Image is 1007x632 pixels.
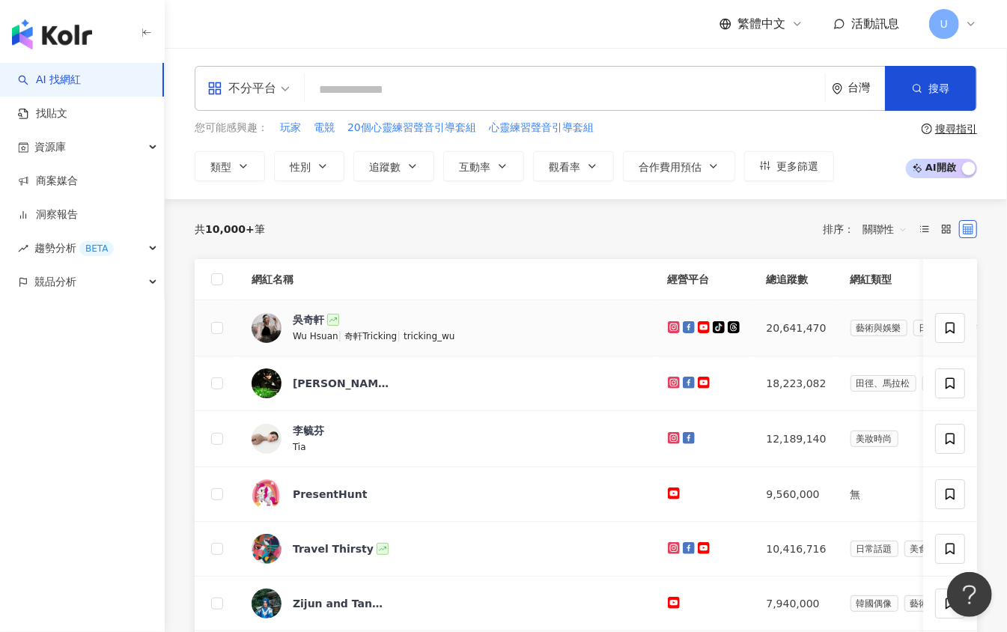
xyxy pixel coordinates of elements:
span: appstore [207,81,222,96]
span: 電競 [314,121,335,136]
span: 資源庫 [34,130,66,164]
span: tricking_wu [404,331,455,341]
span: 玩家 [280,121,301,136]
button: 玩家 [279,120,302,136]
div: [PERSON_NAME] [PERSON_NAME] [293,376,390,391]
img: KOL Avatar [252,424,282,454]
a: KOL AvatarTravel Thirsty [252,534,644,564]
a: KOL AvatarPresentHunt [252,479,644,509]
a: KOL Avatar李毓芬Tia [252,423,644,455]
button: 搜尋 [885,66,976,111]
iframe: Help Scout Beacon - Open [947,572,992,617]
span: | [338,329,345,341]
img: KOL Avatar [252,589,282,619]
span: 合作費用預估 [639,161,702,173]
td: 10,416,716 [755,522,839,577]
td: 7,940,000 [755,577,839,631]
span: 追蹤數 [369,161,401,173]
a: KOL Avatar[PERSON_NAME] [PERSON_NAME] [252,368,644,398]
button: 20個心靈練習聲音引導套組 [347,120,477,136]
img: KOL Avatar [252,368,282,398]
span: 藝術與娛樂 [851,320,907,336]
span: 活動訊息 [851,16,899,31]
span: 互動率 [459,161,490,173]
span: 競品分析 [34,265,76,299]
span: 趨勢分析 [34,231,114,265]
button: 電競 [313,120,335,136]
img: KOL Avatar [252,479,282,509]
div: PresentHunt [293,487,368,502]
span: 美食 [904,541,934,557]
div: 李毓芬 [293,423,324,438]
span: Wu Hsuan [293,331,338,341]
button: 觀看率 [533,151,614,181]
th: 總追蹤數 [755,259,839,300]
div: Travel Thirsty [293,541,374,556]
a: KOL AvatarZijun and Tang San [252,589,644,619]
div: Zijun and Tang San [293,596,390,611]
td: 18,223,082 [755,356,839,411]
span: 您可能感興趣： [195,121,268,136]
span: 日常話題 [913,320,961,336]
button: 性別 [274,151,344,181]
span: | [397,329,404,341]
span: 藝術與娛樂 [904,595,961,612]
span: 搜尋 [928,82,949,94]
div: 不分平台 [207,76,276,100]
span: 繁體中文 [737,16,785,32]
td: 12,189,140 [755,411,839,467]
img: logo [12,19,92,49]
a: 找貼文 [18,106,67,121]
span: 奇軒Tricking [344,331,397,341]
span: rise [18,243,28,254]
span: 美妝時尚 [851,431,898,447]
div: 台灣 [848,82,885,94]
span: environment [832,83,843,94]
span: 流行音樂 [922,375,970,392]
span: 10,000+ [205,223,255,235]
span: 韓國偶像 [851,595,898,612]
button: 類型 [195,151,265,181]
th: 網紅名稱 [240,259,656,300]
a: 洞察報告 [18,207,78,222]
button: 追蹤數 [353,151,434,181]
div: 吳奇軒 [293,312,324,327]
span: 性別 [290,161,311,173]
div: 搜尋指引 [935,123,977,135]
div: 共 筆 [195,223,265,235]
span: question-circle [922,124,932,134]
button: 合作費用預估 [623,151,735,181]
span: 關聯性 [863,217,907,241]
span: 田徑、馬拉松 [851,375,916,392]
button: 更多篩選 [744,151,834,181]
img: KOL Avatar [252,534,282,564]
th: 經營平台 [656,259,755,300]
span: U [940,16,948,32]
img: KOL Avatar [252,313,282,343]
a: KOL Avatar吳奇軒Wu Hsuan|奇軒Tricking|tricking_wu [252,312,644,344]
span: Tia [293,442,306,452]
td: 9,560,000 [755,467,839,522]
a: searchAI 找網紅 [18,73,81,88]
button: 心靈練習聲音引導套組 [488,120,594,136]
button: 互動率 [443,151,524,181]
span: 類型 [210,161,231,173]
a: 商案媒合 [18,174,78,189]
div: 排序： [823,217,916,241]
span: 觀看率 [549,161,580,173]
span: 日常話題 [851,541,898,557]
span: 心靈練習聲音引導套組 [489,121,594,136]
span: 更多篩選 [776,160,818,172]
div: BETA [79,241,114,256]
td: 20,641,470 [755,300,839,356]
span: 20個心靈練習聲音引導套組 [347,121,476,136]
